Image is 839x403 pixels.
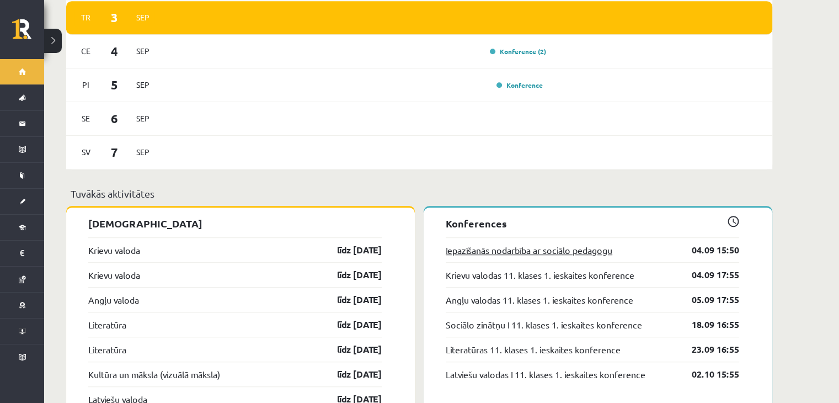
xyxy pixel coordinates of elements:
[88,293,139,306] a: Angļu valoda
[446,293,633,306] a: Angļu valodas 11. klases 1. ieskaites konference
[446,268,634,282] a: Krievu valodas 11. klases 1. ieskaites konference
[675,268,739,282] a: 04.09 17:55
[98,109,132,128] span: 6
[490,47,546,56] a: Konference (2)
[74,76,98,93] span: Pi
[88,243,140,257] a: Krievu valoda
[131,110,154,127] span: Sep
[71,186,768,201] p: Tuvākās aktivitātes
[675,243,739,257] a: 04.09 15:50
[98,143,132,161] span: 7
[98,42,132,60] span: 4
[131,76,154,93] span: Sep
[131,9,154,26] span: Sep
[446,243,612,257] a: Iepazīšanās nodarbība ar sociālo pedagogu
[446,368,645,381] a: Latviešu valodas I 11. klases 1. ieskaites konference
[98,8,132,26] span: 3
[74,110,98,127] span: Se
[318,318,382,331] a: līdz [DATE]
[446,343,621,356] a: Literatūras 11. klases 1. ieskaites konference
[88,343,126,356] a: Literatūra
[675,318,739,331] a: 18.09 16:55
[88,268,140,282] a: Krievu valoda
[88,368,220,381] a: Kultūra un māksla (vizuālā māksla)
[675,343,739,356] a: 23.09 16:55
[74,9,98,26] span: Tr
[74,43,98,60] span: Ce
[675,368,739,381] a: 02.10 15:55
[675,293,739,306] a: 05.09 17:55
[446,216,739,231] p: Konferences
[318,268,382,282] a: līdz [DATE]
[131,144,154,161] span: Sep
[88,216,382,231] p: [DEMOGRAPHIC_DATA]
[98,76,132,94] span: 5
[74,144,98,161] span: Sv
[88,318,126,331] a: Literatūra
[318,293,382,306] a: līdz [DATE]
[318,243,382,257] a: līdz [DATE]
[131,43,154,60] span: Sep
[496,81,543,89] a: Konference
[446,318,642,331] a: Sociālo zinātņu I 11. klases 1. ieskaites konference
[318,343,382,356] a: līdz [DATE]
[12,19,44,47] a: Rīgas 1. Tālmācības vidusskola
[318,368,382,381] a: līdz [DATE]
